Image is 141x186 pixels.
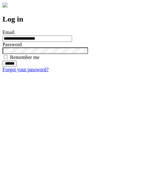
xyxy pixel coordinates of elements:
label: Remember me [10,55,39,60]
h2: Log in [3,15,138,23]
a: Forgot your password? [3,67,49,72]
label: Email [3,30,14,35]
label: Password [3,42,22,47]
img: logo-4e3dc11c47720685a147b03b5a06dd966a58ff35d612b21f08c02c0306f2b779.png [3,2,8,7]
